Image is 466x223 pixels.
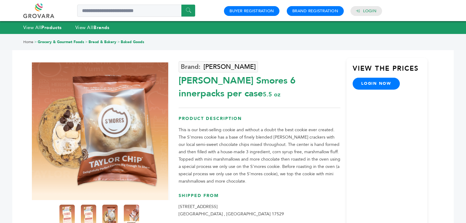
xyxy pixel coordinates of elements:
div: [PERSON_NAME] Smores 6 innerpacks per case [179,71,340,100]
strong: Brands [93,24,109,31]
a: Grocery & Gourmet Foods [38,39,84,44]
a: View AllProducts [23,24,62,31]
a: View AllBrands [75,24,110,31]
span: > [117,39,120,44]
a: Login [363,8,377,14]
p: [STREET_ADDRESS] [GEOGRAPHIC_DATA] , [GEOGRAPHIC_DATA] 17529 [179,203,340,218]
p: This is our best-selling cookie and without a doubt the best cookie ever created. The S’mores coo... [179,126,340,185]
img: Taylor Chip S'mores 6 innerpacks per case 5.5 oz [30,62,168,200]
a: Baked Goods [121,39,144,44]
h3: View the Prices [353,64,427,78]
a: Brand Registration [292,8,338,14]
span: 5.5 oz [263,90,280,98]
a: [PERSON_NAME] [179,61,258,72]
input: Search a product or brand... [77,5,195,17]
a: Bread & Bakery [89,39,116,44]
span: > [34,39,37,44]
h3: Product Description [179,116,340,126]
a: login now [353,78,400,89]
a: Home [23,39,33,44]
span: > [85,39,88,44]
strong: Products [41,24,62,31]
h3: Shipped From [179,193,340,203]
a: Buyer Registration [229,8,274,14]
